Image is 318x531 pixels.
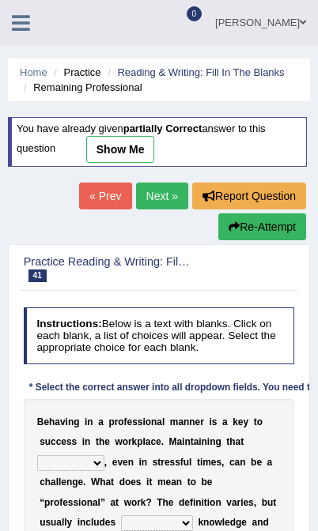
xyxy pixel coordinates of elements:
[104,436,110,447] b: e
[236,436,241,447] b: a
[62,517,64,528] b: l
[87,497,93,508] b: n
[100,476,105,488] b: h
[50,65,100,80] li: Practice
[142,457,147,468] b: n
[66,436,72,447] b: s
[200,416,204,427] b: r
[132,436,138,447] b: k
[248,497,254,508] b: s
[142,416,145,427] b: i
[212,416,218,427] b: s
[68,416,74,427] b: n
[110,497,115,508] b: a
[162,416,165,427] b: l
[171,476,176,488] b: a
[74,416,79,427] b: g
[50,497,54,508] b: r
[132,416,138,427] b: s
[115,416,119,427] b: r
[72,476,78,488] b: g
[104,457,107,468] b: ,
[193,497,195,508] b: i
[93,497,98,508] b: a
[72,436,78,447] b: s
[209,416,211,427] b: i
[123,122,203,134] b: partially correct
[215,517,222,528] b: w
[54,497,59,508] b: o
[194,436,199,447] b: a
[226,497,232,508] b: v
[252,517,258,528] b: a
[207,436,210,447] b: i
[138,416,143,427] b: s
[199,436,201,447] b: i
[153,457,158,468] b: s
[202,476,207,488] b: b
[20,80,142,95] li: Remaining Professional
[44,416,49,427] b: e
[184,457,189,468] b: u
[263,517,268,528] b: d
[24,256,191,282] h2: Practice Reading & Writing: Fill In The Blanks
[51,517,56,528] b: u
[257,416,263,427] b: o
[131,476,136,488] b: e
[169,436,177,447] b: M
[165,457,170,468] b: e
[187,476,191,488] b: t
[203,457,211,468] b: m
[136,183,188,209] a: Next »
[51,436,56,447] b: c
[240,436,244,447] b: t
[256,457,262,468] b: e
[123,457,128,468] b: e
[235,457,240,468] b: a
[197,457,200,468] b: t
[61,476,66,488] b: e
[189,416,195,427] b: n
[176,476,182,488] b: n
[170,416,179,427] b: m
[216,457,221,468] b: s
[151,416,157,427] b: n
[111,476,114,488] b: t
[146,436,151,447] b: a
[128,436,132,447] b: r
[215,497,221,508] b: n
[40,517,45,528] b: u
[118,416,123,427] b: o
[192,183,306,209] button: Report Question
[131,497,137,508] b: o
[105,517,111,528] b: e
[203,517,209,528] b: n
[238,416,244,427] b: e
[141,497,146,508] b: k
[240,457,245,468] b: n
[91,517,93,528] b: l
[96,436,99,447] b: t
[240,497,243,508] b: i
[189,457,191,468] b: l
[184,497,190,508] b: e
[207,476,213,488] b: e
[78,517,80,528] b: i
[237,497,241,508] b: r
[112,457,118,468] b: e
[137,436,142,447] b: p
[195,416,201,427] b: e
[37,416,44,427] b: B
[161,457,165,468] b: r
[251,457,256,468] b: b
[210,436,215,447] b: n
[163,497,168,508] b: h
[60,416,66,427] b: v
[225,517,230,528] b: e
[124,497,131,508] b: w
[66,476,72,488] b: n
[81,497,86,508] b: o
[56,476,59,488] b: l
[127,416,133,427] b: e
[40,497,44,508] b: “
